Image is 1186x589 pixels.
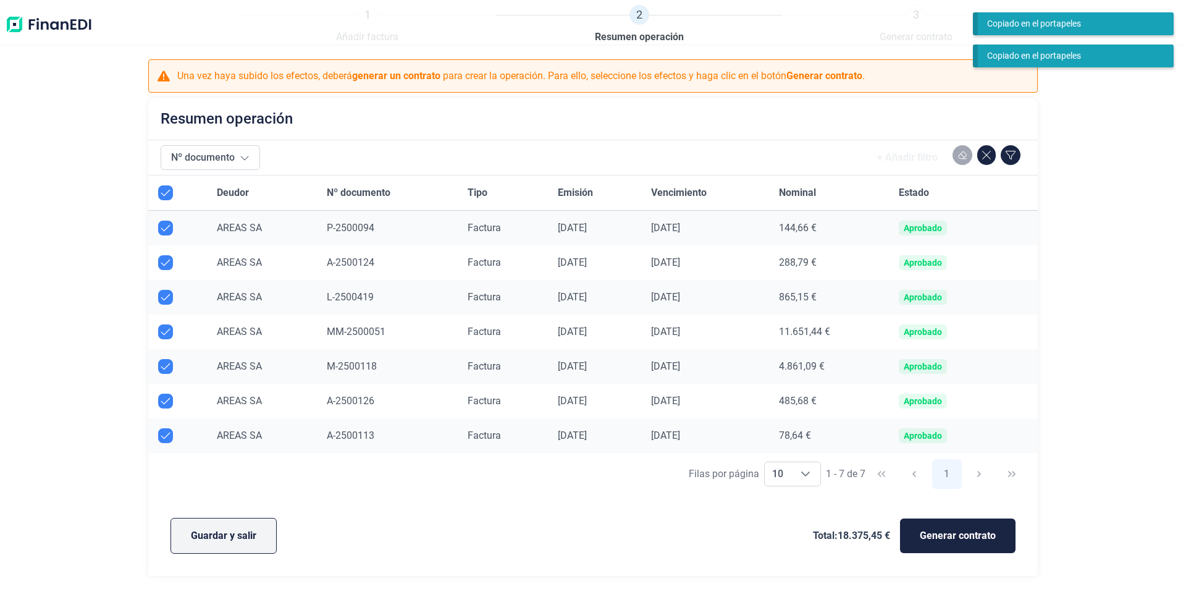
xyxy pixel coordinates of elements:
div: 144,66 € [779,222,880,234]
span: L-2500419 [327,291,374,303]
div: 78,64 € [779,430,880,442]
span: Guardar y salir [191,528,256,543]
div: [DATE] [651,291,759,303]
span: M-2500118 [327,360,377,372]
a: 2Resumen operación [595,5,684,44]
span: Resumen operación [595,30,684,44]
div: Row Unselected null [158,221,173,235]
div: Aprobado [904,292,942,302]
div: Aprobado [904,223,942,233]
button: Previous Page [899,459,929,489]
span: AREAS SA [217,222,262,234]
div: Row Unselected null [158,394,173,409]
div: 288,79 € [779,256,880,269]
button: Next Page [964,459,994,489]
div: [DATE] [651,360,759,373]
div: [DATE] [558,430,631,442]
b: Generar contrato [786,70,862,82]
span: AREAS SA [217,360,262,372]
span: Nominal [779,185,816,200]
span: Factura [468,360,501,372]
span: Factura [468,291,501,303]
span: AREAS SA [217,395,262,407]
button: Page 1 [932,459,962,489]
span: P-2500094 [327,222,374,234]
div: [DATE] [558,395,631,407]
div: All items selected [158,185,173,200]
div: [DATE] [651,430,759,442]
div: Row Unselected null [158,324,173,339]
span: Factura [468,256,501,268]
button: Generar contrato [900,519,1016,553]
span: A-2500126 [327,395,374,407]
button: First Page [867,459,896,489]
span: Factura [468,222,501,234]
div: [DATE] [651,256,759,269]
span: A-2500113 [327,430,374,441]
span: Factura [468,430,501,441]
div: Choose [791,462,820,486]
div: [DATE] [558,291,631,303]
button: Guardar y salir [170,518,277,554]
span: AREAS SA [217,256,262,268]
div: Aprobado [904,396,942,406]
div: 11.651,44 € [779,326,880,338]
div: Aprobado [904,327,942,337]
div: Aprobado [904,431,942,441]
span: 1 - 7 de 7 [826,469,865,479]
div: Copiado en el portapeles [987,49,1155,62]
span: Vencimiento [651,185,707,200]
div: [DATE] [651,395,759,407]
span: AREAS SA [217,430,262,441]
div: Row Unselected null [158,359,173,374]
span: Tipo [468,185,487,200]
span: A-2500124 [327,256,374,268]
button: Nº documento [161,145,260,170]
div: Aprobado [904,362,942,371]
span: AREAS SA [217,291,262,303]
div: Row Unselected null [158,290,173,305]
p: Una vez haya subido los efectos, deberá para crear la operación. Para ello, seleccione los efecto... [177,69,865,83]
div: [DATE] [558,326,631,338]
span: 2 [629,5,649,25]
div: Aprobado [904,258,942,268]
b: generar un contrato [352,70,440,82]
span: 10 [765,462,791,486]
span: Emisión [558,185,593,200]
div: Filas por página [689,467,759,481]
div: 485,68 € [779,395,880,407]
span: AREAS SA [217,326,262,337]
span: Factura [468,326,501,337]
span: Deudor [217,185,249,200]
span: Generar contrato [920,528,996,543]
span: Estado [899,185,929,200]
span: Factura [468,395,501,407]
img: Logo de aplicación [5,5,93,44]
span: MM-2500051 [327,326,385,337]
div: [DATE] [558,360,631,373]
h2: Resumen operación [161,110,293,127]
button: Last Page [997,459,1027,489]
div: Copiado en el portapeles [987,17,1155,30]
span: Nº documento [327,185,390,200]
div: Row Unselected null [158,428,173,443]
div: [DATE] [558,222,631,234]
span: Total: 18.375,45 € [813,528,890,543]
div: Row Unselected null [158,255,173,270]
div: [DATE] [651,222,759,234]
div: [DATE] [558,256,631,269]
div: 4.861,09 € [779,360,880,373]
div: 865,15 € [779,291,880,303]
div: [DATE] [651,326,759,338]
